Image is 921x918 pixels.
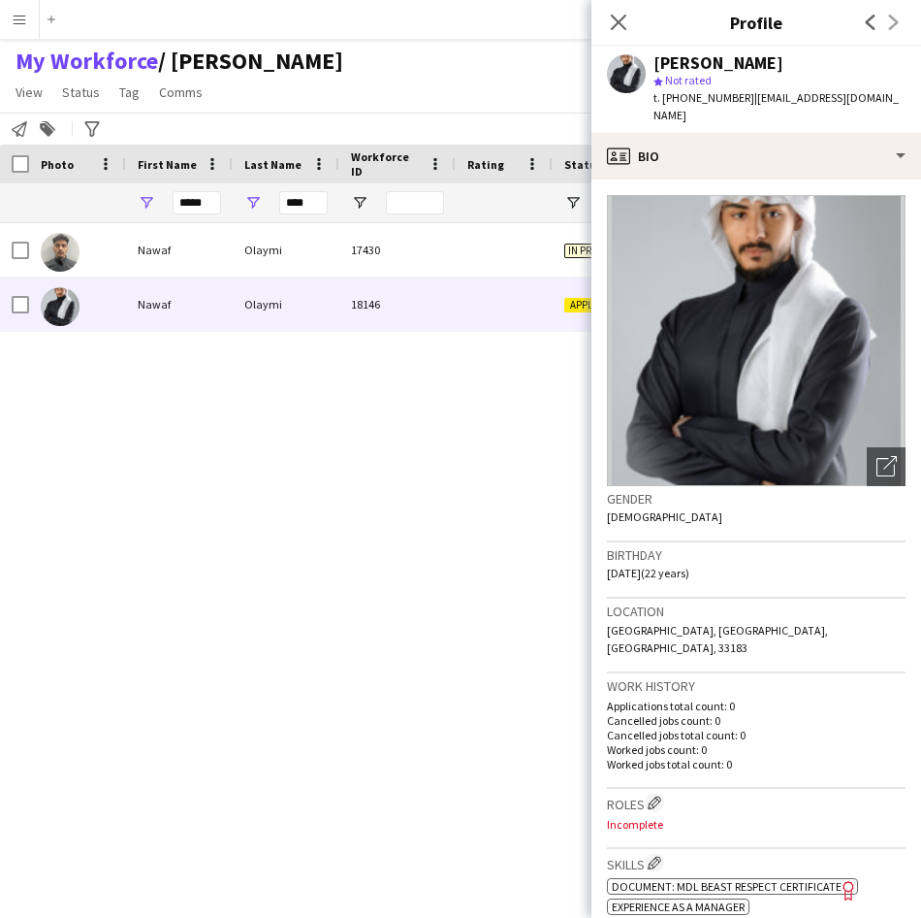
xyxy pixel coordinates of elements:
[41,233,79,272] img: Nawaf Olaymi
[8,117,31,141] app-action-btn: Notify workforce
[62,83,100,101] span: Status
[138,157,197,172] span: First Name
[279,191,328,214] input: Last Name Filter Input
[607,817,905,832] p: Incomplete
[612,879,842,894] span: Document: MDL Beast Respect Certificate
[244,157,302,172] span: Last Name
[111,80,147,105] a: Tag
[665,73,712,87] span: Not rated
[607,713,905,728] p: Cancelled jobs count: 0
[158,47,343,76] span: Waad Ziyarah
[591,133,921,180] div: Bio
[564,244,634,258] span: In progress
[607,603,905,620] h3: Location
[653,90,899,122] span: | [EMAIL_ADDRESS][DOMAIN_NAME]
[607,623,828,655] span: [GEOGRAPHIC_DATA], [GEOGRAPHIC_DATA], [GEOGRAPHIC_DATA], 33183
[653,90,754,105] span: t. [PHONE_NUMBER]
[591,10,921,35] h3: Profile
[607,509,722,524] span: [DEMOGRAPHIC_DATA]
[564,298,624,312] span: Applicant
[339,223,456,277] div: 17430
[16,47,158,76] a: My Workforce
[564,194,582,212] button: Open Filter Menu
[126,278,233,331] div: Nawaf
[351,194,368,212] button: Open Filter Menu
[151,80,210,105] a: Comms
[351,149,421,179] span: Workforce ID
[867,447,905,486] div: Open photos pop-in
[607,742,905,757] p: Worked jobs count: 0
[607,853,905,873] h3: Skills
[126,223,233,277] div: Nawaf
[607,757,905,771] p: Worked jobs total count: 0
[607,195,905,486] img: Crew avatar or photo
[54,80,108,105] a: Status
[36,117,59,141] app-action-btn: Add to tag
[138,194,155,212] button: Open Filter Menu
[8,80,50,105] a: View
[339,278,456,331] div: 18146
[244,194,262,212] button: Open Filter Menu
[612,900,745,914] span: Experience as a Manager
[386,191,444,214] input: Workforce ID Filter Input
[41,287,79,326] img: Nawaf Olaymi
[607,677,905,695] h3: Work history
[607,793,905,813] h3: Roles
[159,83,203,101] span: Comms
[233,278,339,331] div: Olaymi
[233,223,339,277] div: Olaymi
[41,157,74,172] span: Photo
[607,728,905,742] p: Cancelled jobs total count: 0
[607,490,905,508] h3: Gender
[80,117,104,141] app-action-btn: Advanced filters
[607,566,689,580] span: [DATE] (22 years)
[607,546,905,564] h3: Birthday
[467,157,504,172] span: Rating
[607,699,905,713] p: Applications total count: 0
[653,54,783,72] div: [PERSON_NAME]
[564,157,602,172] span: Status
[173,191,221,214] input: First Name Filter Input
[16,83,43,101] span: View
[119,83,140,101] span: Tag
